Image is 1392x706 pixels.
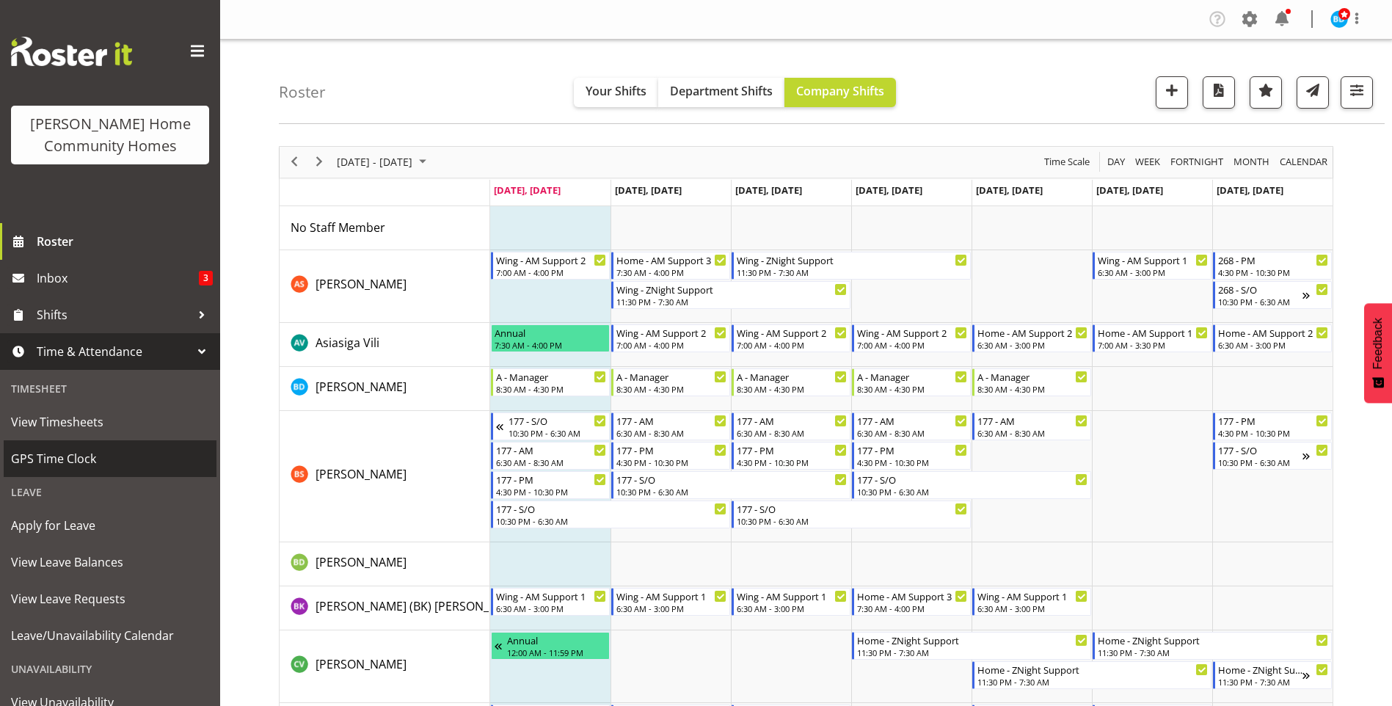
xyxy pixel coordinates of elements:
span: Department Shifts [670,83,773,99]
h4: Roster [279,84,326,101]
a: Apply for Leave [4,507,216,544]
img: barbara-dunlop8515.jpg [1330,10,1348,28]
button: Your Shifts [574,78,658,107]
button: Filter Shifts [1341,76,1373,109]
button: Send a list of all shifts for the selected filtered period to all rostered employees. [1297,76,1329,109]
span: View Leave Balances [11,551,209,573]
span: Shifts [37,304,191,326]
span: Apply for Leave [11,514,209,536]
span: View Timesheets [11,411,209,433]
img: Rosterit website logo [11,37,132,66]
button: Add a new shift [1156,76,1188,109]
a: GPS Time Clock [4,440,216,477]
div: Leave [4,477,216,507]
div: [PERSON_NAME] Home Community Homes [26,113,194,157]
button: Feedback - Show survey [1364,303,1392,403]
span: GPS Time Clock [11,448,209,470]
span: Feedback [1371,318,1385,369]
span: Time & Attendance [37,341,191,363]
div: Unavailability [4,654,216,684]
span: Leave/Unavailability Calendar [11,625,209,647]
a: View Timesheets [4,404,216,440]
a: View Leave Balances [4,544,216,581]
a: Leave/Unavailability Calendar [4,617,216,654]
span: Inbox [37,267,199,289]
span: View Leave Requests [11,588,209,610]
span: Roster [37,230,213,252]
button: Download a PDF of the roster according to the set date range. [1203,76,1235,109]
button: Highlight an important date within the roster. [1250,76,1282,109]
a: View Leave Requests [4,581,216,617]
span: 3 [199,271,213,285]
button: Company Shifts [784,78,896,107]
button: Department Shifts [658,78,784,107]
div: Timesheet [4,374,216,404]
span: Your Shifts [586,83,646,99]
span: Company Shifts [796,83,884,99]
